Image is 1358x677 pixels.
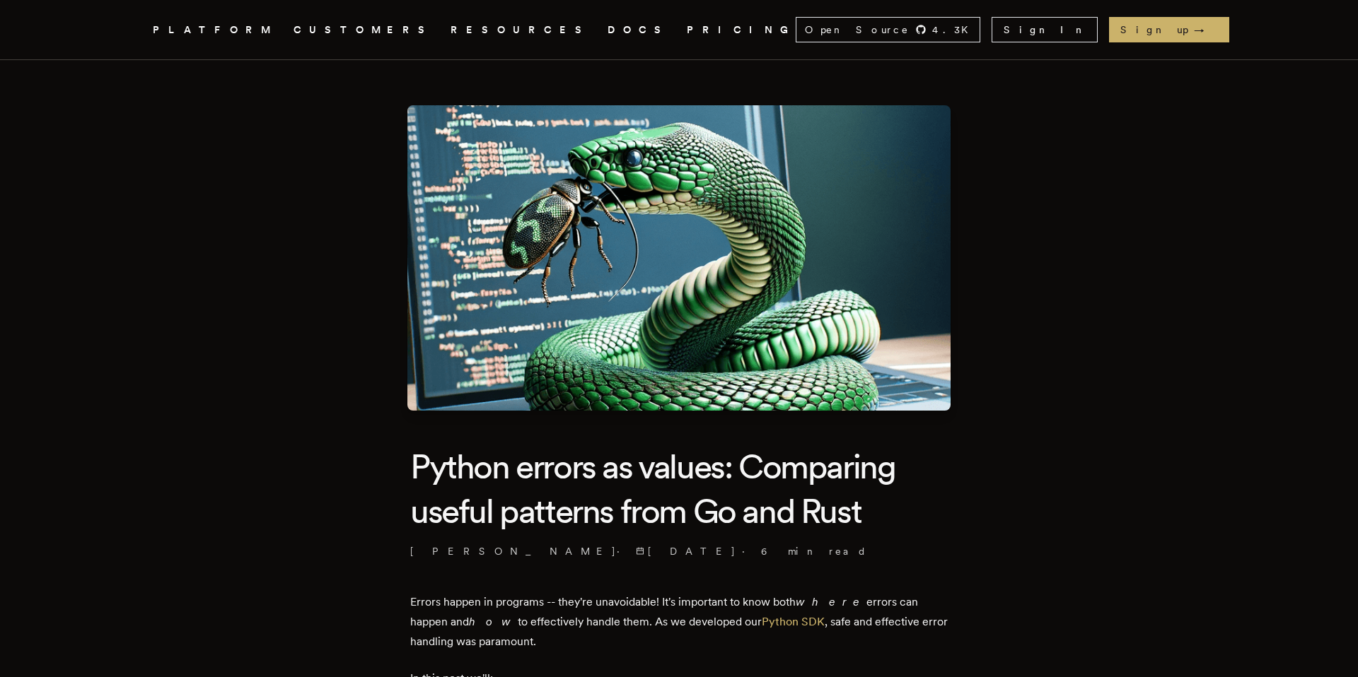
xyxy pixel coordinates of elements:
span: → [1194,23,1218,37]
a: CUSTOMERS [294,21,434,39]
p: [PERSON_NAME] · · [410,544,948,558]
a: Sign In [992,17,1098,42]
a: PRICING [687,21,796,39]
p: Errors happen in programs -- they're unavoidable! It's important to know both errors can happen a... [410,592,948,652]
span: [DATE] [636,544,736,558]
em: how [469,615,518,628]
span: 6 min read [761,544,867,558]
img: Featured image for Python errors as values: Comparing useful patterns from Go and Rust blog post [407,105,951,411]
a: DOCS [608,21,670,39]
h1: Python errors as values: Comparing useful patterns from Go and Rust [410,445,948,533]
span: 4.3 K [932,23,977,37]
em: where [796,595,866,608]
button: PLATFORM [153,21,277,39]
a: Sign up [1109,17,1229,42]
span: Open Source [805,23,910,37]
a: Python SDK [762,615,825,628]
button: RESOURCES [451,21,591,39]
